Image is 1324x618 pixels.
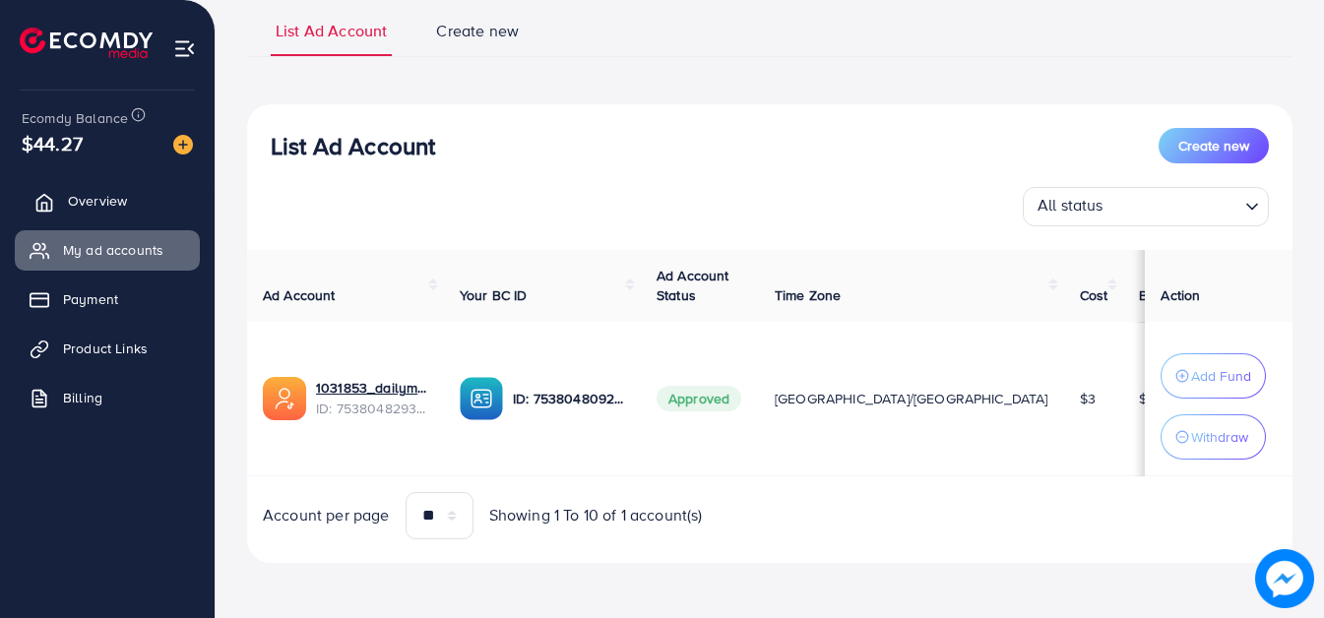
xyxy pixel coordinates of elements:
[22,108,128,128] span: Ecomdy Balance
[316,378,428,398] a: 1031853_dailymart_1755088671477
[460,377,503,420] img: ic-ba-acc.ded83a64.svg
[263,377,306,420] img: ic-ads-acc.e4c84228.svg
[271,132,435,160] h3: List Ad Account
[1161,285,1200,305] span: Action
[63,339,148,358] span: Product Links
[1080,389,1096,408] span: $3
[657,266,729,305] span: Ad Account Status
[460,285,528,305] span: Your BC ID
[15,181,200,220] a: Overview
[1023,187,1269,226] div: Search for option
[63,289,118,309] span: Payment
[775,285,841,305] span: Time Zone
[263,504,390,526] span: Account per page
[63,388,102,407] span: Billing
[263,285,336,305] span: Ad Account
[1080,285,1108,305] span: Cost
[276,20,387,42] span: List Ad Account
[68,191,127,211] span: Overview
[489,504,703,526] span: Showing 1 To 10 of 1 account(s)
[1255,549,1314,608] img: image
[1161,414,1266,460] button: Withdraw
[775,389,1048,408] span: [GEOGRAPHIC_DATA]/[GEOGRAPHIC_DATA]
[1191,425,1248,449] p: Withdraw
[316,399,428,418] span: ID: 7538048293281464337
[173,37,196,60] img: menu
[15,279,200,319] a: Payment
[15,230,200,270] a: My ad accounts
[316,378,428,418] div: <span class='underline'>1031853_dailymart_1755088671477</span></br>7538048293281464337
[1161,353,1266,399] button: Add Fund
[63,240,163,260] span: My ad accounts
[657,386,741,411] span: Approved
[15,329,200,368] a: Product Links
[1159,128,1269,163] button: Create new
[173,135,193,154] img: image
[1034,190,1107,221] span: All status
[22,129,83,157] span: $44.27
[15,378,200,417] a: Billing
[513,387,625,410] p: ID: 7538048092336259088
[1178,136,1249,155] span: Create new
[1109,191,1237,221] input: Search for option
[1191,364,1251,388] p: Add Fund
[20,28,153,58] img: logo
[436,20,519,42] span: Create new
